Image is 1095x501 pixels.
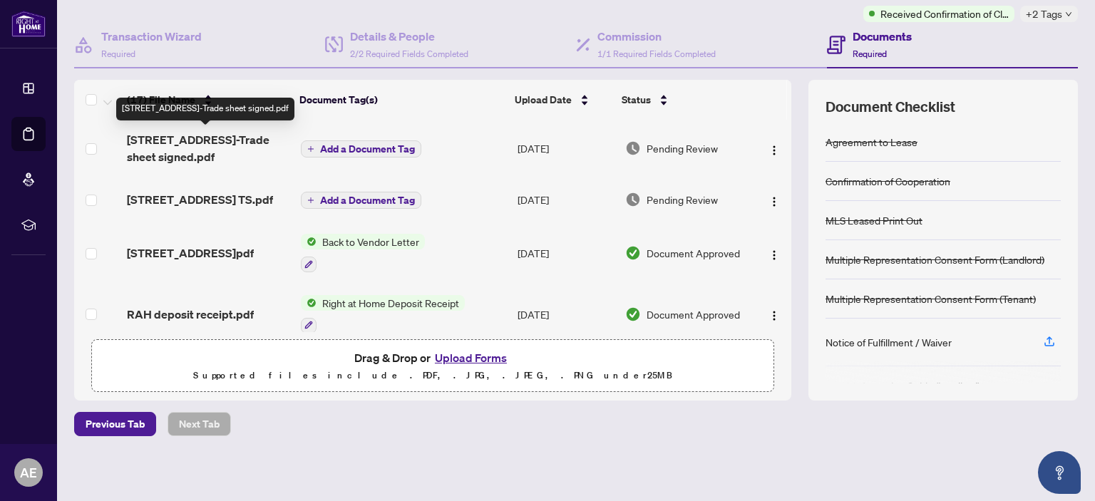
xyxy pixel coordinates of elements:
span: Add a Document Tag [320,144,415,154]
span: Status [622,92,651,108]
button: Logo [763,242,786,264]
button: Status IconRight at Home Deposit Receipt [301,295,465,334]
div: Multiple Representation Consent Form (Tenant) [826,291,1036,306]
span: Drag & Drop orUpload FormsSupported files include .PDF, .JPG, .JPEG, .PNG under25MB [92,340,773,393]
div: Notice of Fulfillment / Waiver [826,334,952,350]
th: Upload Date [509,80,615,120]
span: Add a Document Tag [320,195,415,205]
span: 1/1 Required Fields Completed [597,48,716,59]
span: [STREET_ADDRESS] TS.pdf [127,191,273,208]
img: Document Status [625,306,641,322]
img: Document Status [625,192,641,207]
span: Pending Review [647,140,718,156]
h4: Documents [853,28,912,45]
span: (17) File Name [127,92,195,108]
span: plus [307,145,314,153]
span: Received Confirmation of Closing [880,6,1009,21]
div: Multiple Representation Consent Form (Landlord) [826,252,1044,267]
span: Document Checklist [826,97,955,117]
span: [STREET_ADDRESS]pdf [127,244,254,262]
span: RAH deposit receipt.pdf [127,306,254,323]
div: Confirmation of Cooperation [826,173,950,189]
button: Open asap [1038,451,1081,494]
th: Status [616,80,749,120]
img: Logo [768,249,780,261]
span: Document Approved [647,245,740,261]
img: Document Status [625,245,641,261]
button: Add a Document Tag [301,192,421,209]
button: Logo [763,137,786,160]
button: Status IconBack to Vendor Letter [301,234,425,272]
td: [DATE] [512,177,620,222]
span: plus [307,197,314,204]
span: Document Approved [647,306,740,322]
span: AE [20,463,37,482]
th: (17) File Name [121,80,294,120]
img: Status Icon [301,295,317,311]
button: Add a Document Tag [301,140,421,157]
span: Drag & Drop or [354,348,511,367]
h4: Commission [597,28,716,45]
img: logo [11,11,46,37]
span: +2 Tags [1026,6,1062,22]
div: MLS Leased Print Out [826,212,922,228]
span: Required [101,48,135,59]
span: Upload Date [515,92,572,108]
th: Document Tag(s) [294,80,510,120]
span: Previous Tab [86,413,145,435]
button: Upload Forms [431,348,511,367]
span: 2/2 Required Fields Completed [350,48,468,59]
img: Logo [768,196,780,207]
h4: Details & People [350,28,468,45]
span: Pending Review [647,192,718,207]
p: Supported files include .PDF, .JPG, .JPEG, .PNG under 25 MB [101,367,765,384]
td: [DATE] [512,284,620,345]
span: Right at Home Deposit Receipt [317,295,465,311]
button: Logo [763,303,786,326]
button: Next Tab [168,412,231,436]
div: Agreement to Lease [826,134,917,150]
div: [STREET_ADDRESS]-Trade sheet signed.pdf [116,98,294,120]
span: Required [853,48,887,59]
img: Logo [768,310,780,321]
span: down [1065,11,1072,18]
img: Document Status [625,140,641,156]
button: Add a Document Tag [301,191,421,210]
img: Status Icon [301,234,317,249]
button: Logo [763,188,786,211]
img: Logo [768,145,780,156]
span: [STREET_ADDRESS]-Trade sheet signed.pdf [127,131,289,165]
td: [DATE] [512,222,620,284]
button: Previous Tab [74,412,156,436]
span: Back to Vendor Letter [317,234,425,249]
h4: Transaction Wizard [101,28,202,45]
td: [DATE] [512,120,620,177]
